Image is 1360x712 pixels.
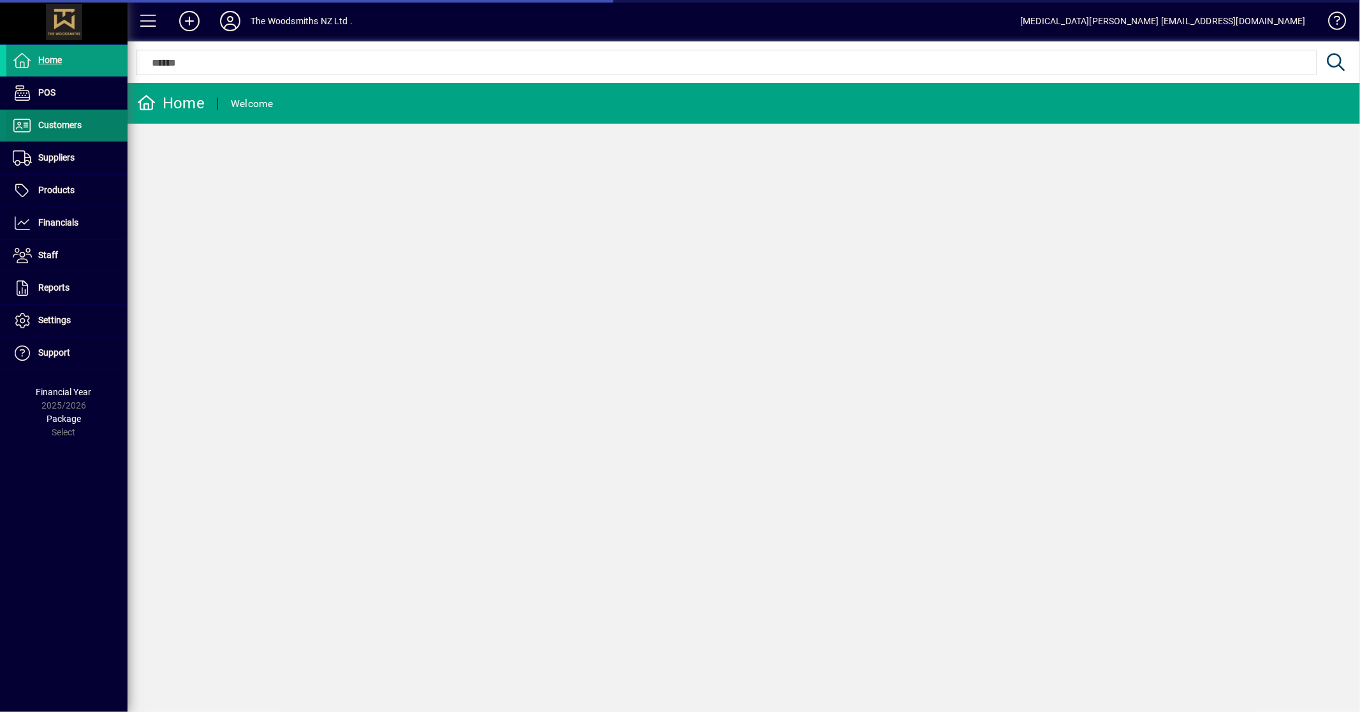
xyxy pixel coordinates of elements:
[169,10,210,33] button: Add
[38,185,75,195] span: Products
[38,282,69,293] span: Reports
[6,77,128,109] a: POS
[38,347,70,358] span: Support
[38,87,55,98] span: POS
[6,142,128,174] a: Suppliers
[1319,3,1344,44] a: Knowledge Base
[38,55,62,65] span: Home
[36,387,92,397] span: Financial Year
[6,337,128,369] a: Support
[38,315,71,325] span: Settings
[6,207,128,239] a: Financials
[38,120,82,130] span: Customers
[6,305,128,337] a: Settings
[251,11,353,31] div: The Woodsmiths NZ Ltd .
[6,272,128,304] a: Reports
[137,93,205,113] div: Home
[38,217,78,228] span: Financials
[231,94,274,114] div: Welcome
[210,10,251,33] button: Profile
[47,414,81,424] span: Package
[6,110,128,142] a: Customers
[6,240,128,272] a: Staff
[1020,11,1306,31] div: [MEDICAL_DATA][PERSON_NAME] [EMAIL_ADDRESS][DOMAIN_NAME]
[38,152,75,163] span: Suppliers
[38,250,58,260] span: Staff
[6,175,128,207] a: Products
